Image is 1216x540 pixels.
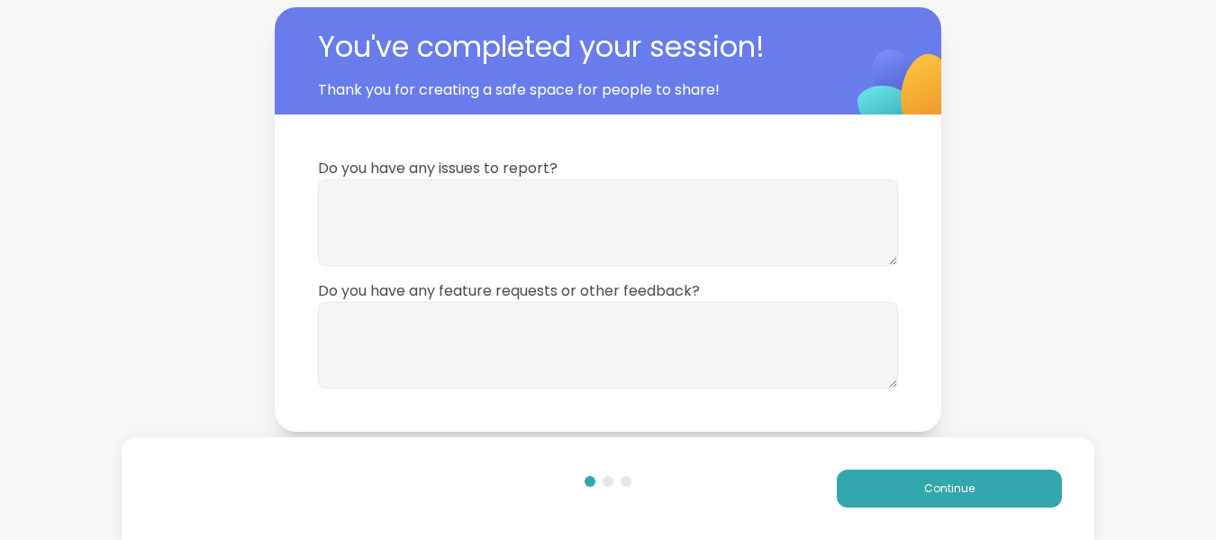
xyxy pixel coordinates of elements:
span: Continue [924,481,975,497]
span: You've completed your session! [318,25,840,69]
img: ShareWell Logomark [815,3,994,182]
button: Continue [837,470,1062,508]
span: Do you have any issues to report? [318,158,898,179]
span: Thank you for creating a safe space for people to share! [318,79,813,101]
span: Do you have any feature requests or other feedback? [318,280,898,302]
